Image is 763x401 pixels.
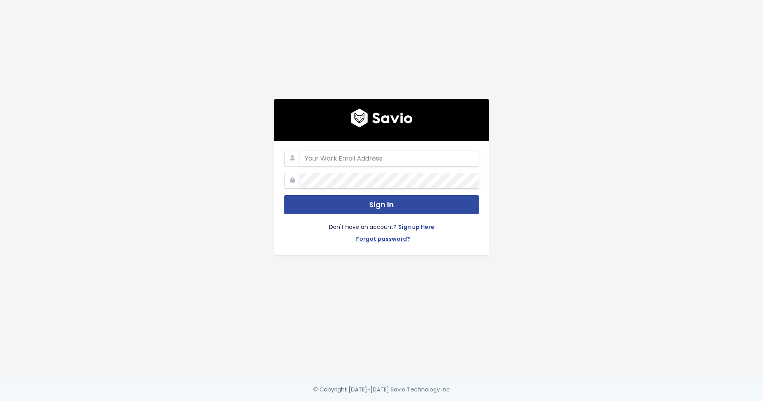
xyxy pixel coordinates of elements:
[398,222,434,234] a: Sign up Here
[300,151,479,167] input: Your Work Email Address
[284,195,479,215] button: Sign In
[313,385,450,395] div: © Copyright [DATE]-[DATE] Savio Technology Inc
[351,108,412,128] img: logo600x187.a314fd40982d.png
[284,214,479,245] div: Don't have an account?
[356,234,410,246] a: Forgot password?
